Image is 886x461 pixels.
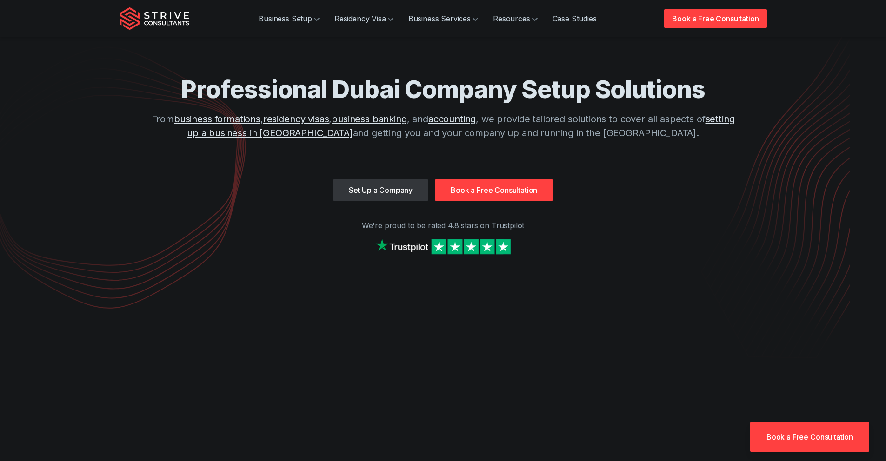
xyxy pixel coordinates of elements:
h1: Professional Dubai Company Setup Solutions [146,74,741,105]
a: Business Setup [251,9,327,28]
a: Case Studies [545,9,604,28]
a: Book a Free Consultation [750,422,869,452]
a: accounting [428,113,476,125]
p: We're proud to be rated 4.8 stars on Trustpilot [120,220,767,231]
p: From , , , and , we provide tailored solutions to cover all aspects of and getting you and your c... [146,112,741,140]
a: residency visas [263,113,329,125]
a: Business Services [401,9,486,28]
a: Book a Free Consultation [664,9,766,28]
a: Set Up a Company [333,179,428,201]
a: business formations [174,113,260,125]
img: Strive on Trustpilot [373,237,513,257]
a: business banking [332,113,406,125]
a: Resources [486,9,545,28]
a: Residency Visa [327,9,401,28]
a: Book a Free Consultation [435,179,553,201]
img: Strive Consultants [120,7,189,30]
